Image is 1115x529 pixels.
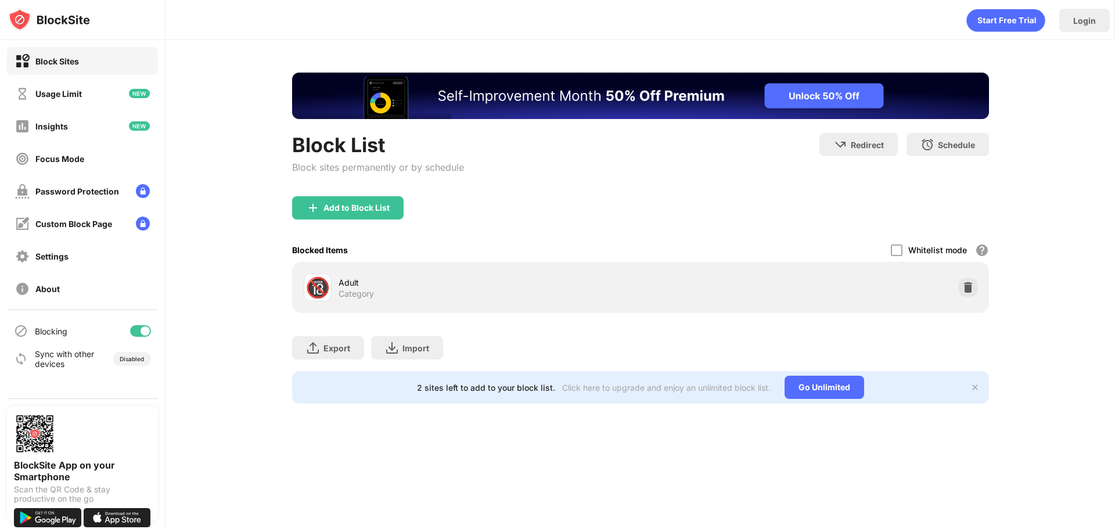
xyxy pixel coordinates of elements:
[84,508,151,527] img: download-on-the-app-store.svg
[14,459,151,483] div: BlockSite App on your Smartphone
[129,89,150,98] img: new-icon.svg
[292,245,348,255] div: Blocked Items
[851,140,884,150] div: Redirect
[35,219,112,229] div: Custom Block Page
[305,276,330,300] div: 🔞
[970,383,980,392] img: x-button.svg
[14,413,56,455] img: options-page-qr-code.png
[15,249,30,264] img: settings-off.svg
[417,383,555,393] div: 2 sites left to add to your block list.
[35,251,69,261] div: Settings
[402,343,429,353] div: Import
[292,133,464,157] div: Block List
[323,343,350,353] div: Export
[292,73,989,119] iframe: Banner
[35,284,60,294] div: About
[15,282,30,296] img: about-off.svg
[14,485,151,503] div: Scan the QR Code & stay productive on the go
[1073,16,1096,26] div: Login
[136,217,150,231] img: lock-menu.svg
[15,87,30,101] img: time-usage-off.svg
[339,276,641,289] div: Adult
[120,355,144,362] div: Disabled
[562,383,771,393] div: Click here to upgrade and enjoy an unlimited block list.
[966,9,1045,32] div: animation
[15,54,30,69] img: block-on.svg
[35,186,119,196] div: Password Protection
[15,217,30,231] img: customize-block-page-off.svg
[15,119,30,134] img: insights-off.svg
[35,154,84,164] div: Focus Mode
[15,184,30,199] img: password-protection-off.svg
[129,121,150,131] img: new-icon.svg
[908,245,967,255] div: Whitelist mode
[136,184,150,198] img: lock-menu.svg
[14,352,28,366] img: sync-icon.svg
[339,289,374,299] div: Category
[35,349,95,369] div: Sync with other devices
[785,376,864,399] div: Go Unlimited
[15,152,30,166] img: focus-off.svg
[292,161,464,173] div: Block sites permanently or by schedule
[35,89,82,99] div: Usage Limit
[35,56,79,66] div: Block Sites
[323,203,390,213] div: Add to Block List
[14,324,28,338] img: blocking-icon.svg
[35,326,67,336] div: Blocking
[938,140,975,150] div: Schedule
[35,121,68,131] div: Insights
[14,508,81,527] img: get-it-on-google-play.svg
[8,8,90,31] img: logo-blocksite.svg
